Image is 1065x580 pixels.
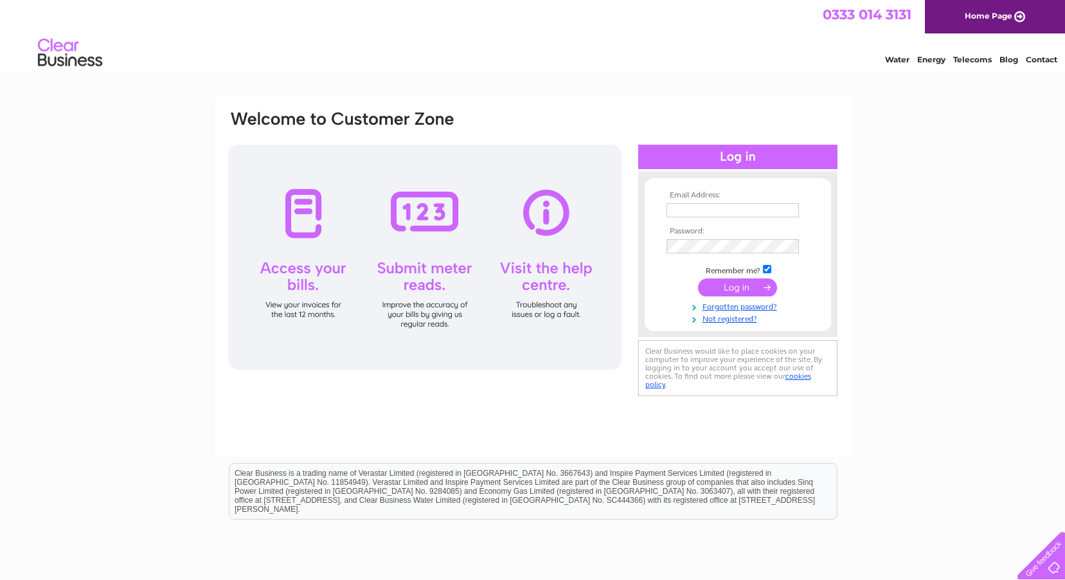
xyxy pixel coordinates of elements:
[999,55,1018,64] a: Blog
[663,263,812,276] td: Remember me?
[667,312,812,324] a: Not registered?
[953,55,992,64] a: Telecoms
[885,55,909,64] a: Water
[1026,55,1057,64] a: Contact
[667,300,812,312] a: Forgotten password?
[663,227,812,236] th: Password:
[663,191,812,200] th: Email Address:
[823,6,911,23] a: 0333 014 3131
[917,55,945,64] a: Energy
[638,340,837,396] div: Clear Business would like to place cookies on your computer to improve your experience of the sit...
[698,278,777,296] input: Submit
[229,7,837,62] div: Clear Business is a trading name of Verastar Limited (registered in [GEOGRAPHIC_DATA] No. 3667643...
[37,33,103,73] img: logo.png
[645,372,811,389] a: cookies policy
